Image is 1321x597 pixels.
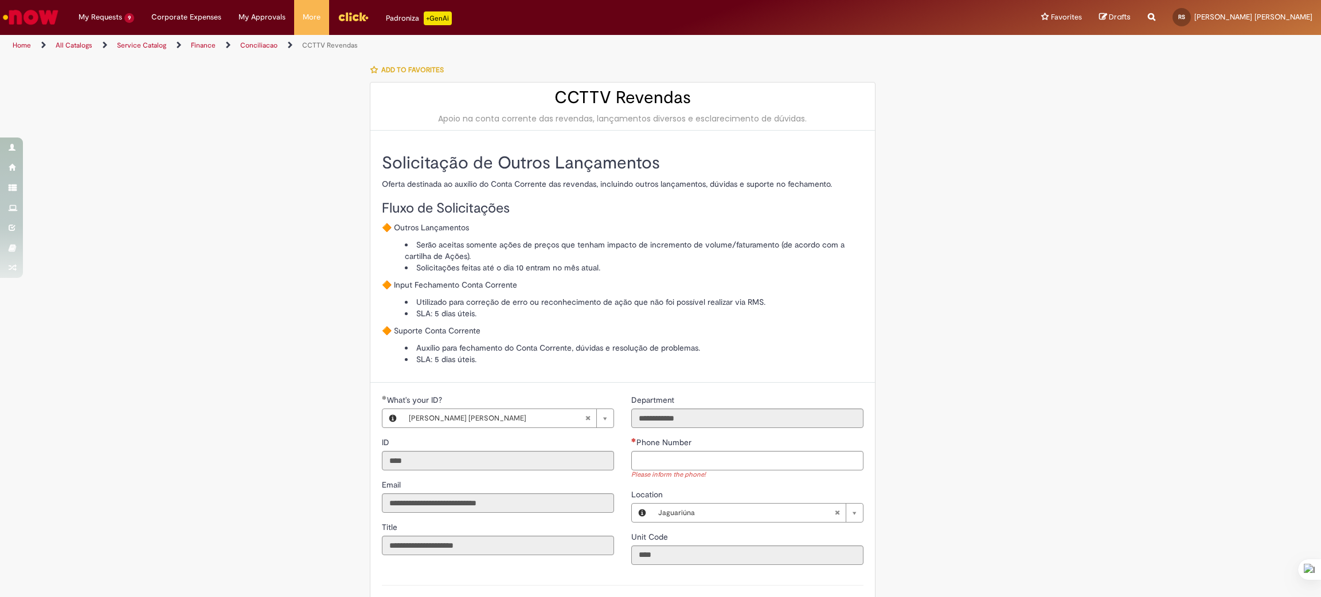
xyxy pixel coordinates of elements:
[652,504,863,522] a: JaguariúnaClear field Location
[631,489,665,500] span: Location
[302,41,358,50] a: CCTTV Revendas
[405,262,863,273] li: Solicitações feitas até o dia 10 entram no mês atual.
[382,279,863,290] p: 🔶 Input Fechamento Conta Corrente
[405,296,863,308] li: Utilizado para correção de erro ou reconhecimento de ação que não foi possível realizar via RMS.
[1051,11,1082,23] span: Favorites
[636,437,694,447] span: Phone Number
[409,409,585,427] span: [PERSON_NAME] [PERSON_NAME]
[405,239,863,262] li: Serão aceitas somente ações de preços que tenham impacto de incremento de volume/faturamento (de ...
[240,41,278,50] a: Conciliacao
[631,470,863,480] div: Please inform the phone!
[405,342,863,354] li: Auxílio para fechamento do Conta Corrente, dúvidas e resolução de problemas.
[382,437,392,448] label: Read only - ID
[382,493,614,513] input: Email
[631,531,670,543] label: Read only - Unit Code
[382,521,400,533] label: Read only - Title
[403,409,613,427] a: [PERSON_NAME] [PERSON_NAME]Clear field What's your ID?
[382,451,614,470] input: ID
[631,395,677,405] span: Read only - Department
[579,409,596,427] abbr: Clear field What's your ID?
[382,536,614,555] input: Title
[1178,13,1185,21] span: RS
[382,88,863,107] h2: CCTTV Revendas
[382,395,387,400] span: Required Filled
[658,504,834,522] span: Jaguariúna
[382,325,863,336] p: 🔶 Suporte Conta Corrente
[382,222,863,233] p: 🔶 Outros Lançamentos
[1109,11,1131,22] span: Drafts
[828,504,846,522] abbr: Clear field Location
[405,354,863,365] li: SLA: 5 dias úteis.
[632,504,652,522] button: Location, Preview this record Jaguariúna
[631,451,863,470] input: Phone Number
[56,41,92,50] a: All Catalogs
[386,11,452,25] div: Padroniza
[405,308,863,319] li: SLA: 5 dias úteis.
[303,11,321,23] span: More
[1,6,60,29] img: ServiceNow
[191,41,216,50] a: Finance
[387,395,444,405] span: Required - What's your ID?
[631,438,636,442] span: Required
[370,58,450,82] button: Add to favorites
[9,35,872,56] ul: Page breadcrumbs
[424,11,452,25] p: +GenAi
[382,154,863,172] h2: Solicitação de Outros Lançamentos
[382,178,863,190] p: Oferta destinada ao auxílio do Conta Corrente das revendas, incluindo outros lançamentos, dúvidas...
[381,65,444,74] span: Add to favorites
[338,8,369,25] img: click_logo_yellow_360x200.png
[124,13,134,23] span: 9
[631,409,863,428] input: Department
[382,479,403,490] label: Read only - Email
[151,11,221,23] span: Corporate Expenses
[382,522,400,532] span: Read only - Title
[631,532,670,542] span: Read only - Unit Code
[382,409,403,427] button: What's your ID?, Preview this record Rafael Rigolo da Silva
[1099,12,1131,23] a: Drafts
[631,545,863,565] input: Unit Code
[382,113,863,124] div: Apoio na conta corrente das revendas, lançamentos diversos e esclarecimento de dúvidas.
[1194,12,1312,22] span: [PERSON_NAME] [PERSON_NAME]
[631,394,677,406] label: Read only - Department
[239,11,286,23] span: My Approvals
[382,201,863,216] h3: Fluxo de Solicitações
[382,480,403,490] span: Read only - Email
[117,41,166,50] a: Service Catalog
[79,11,122,23] span: My Requests
[13,41,31,50] a: Home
